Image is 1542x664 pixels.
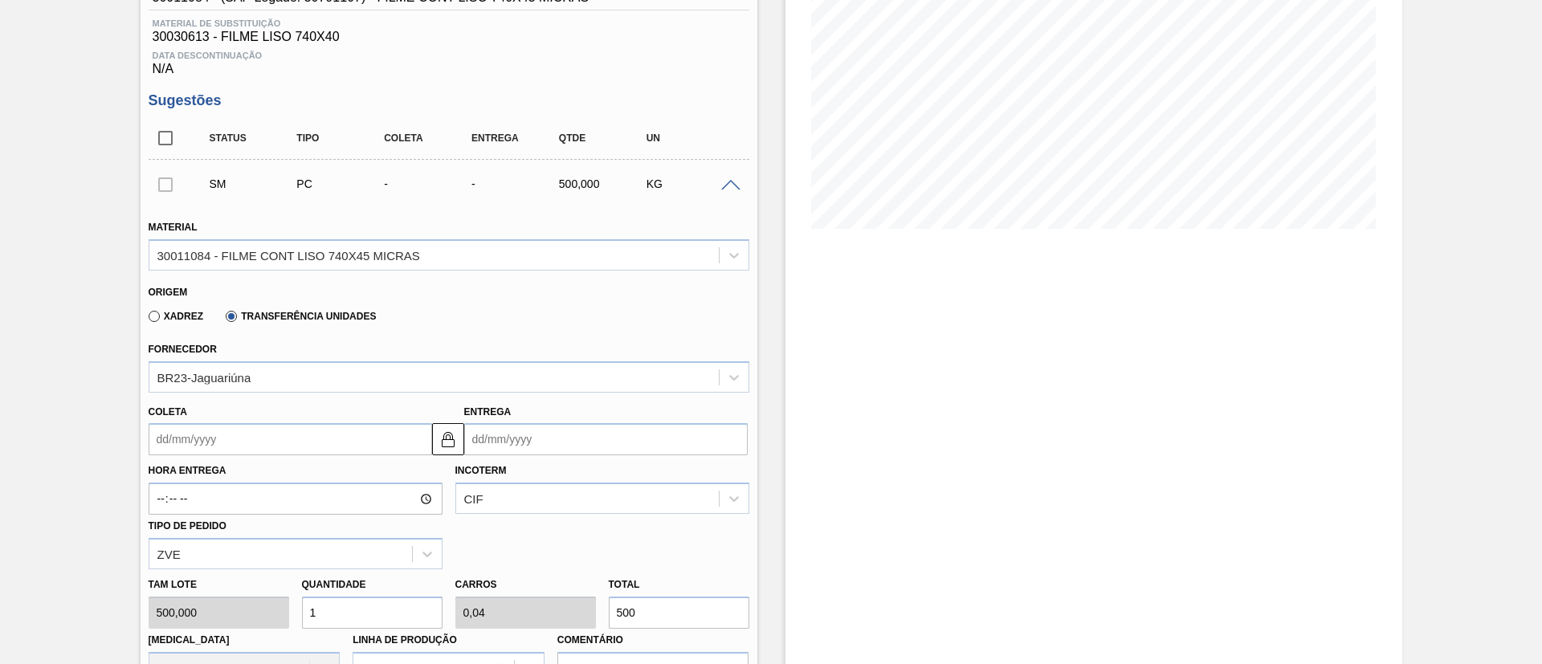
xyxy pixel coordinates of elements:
[464,406,512,418] label: Entrega
[557,629,749,652] label: Comentário
[157,370,251,384] div: BR23-Jaguariúna
[153,18,745,28] span: Material de Substituição
[157,547,181,560] div: ZVE
[153,30,745,44] span: 30030613 - FILME LISO 740X40
[380,132,477,144] div: Coleta
[226,311,376,322] label: Transferência Unidades
[149,520,226,532] label: Tipo de pedido
[302,579,366,590] label: Quantidade
[380,177,477,190] div: -
[555,132,652,144] div: Qtde
[642,177,740,190] div: KG
[149,459,443,483] label: Hora Entrega
[149,92,749,109] h3: Sugestões
[467,177,565,190] div: -
[149,423,432,455] input: dd/mm/yyyy
[157,248,420,262] div: 30011084 - FILME CONT LISO 740X45 MICRAS
[149,573,289,597] label: Tam lote
[455,579,497,590] label: Carros
[292,177,390,190] div: Pedido de Compra
[292,132,390,144] div: Tipo
[149,311,204,322] label: Xadrez
[149,44,749,76] div: N/A
[149,222,198,233] label: Material
[149,287,188,298] label: Origem
[455,465,507,476] label: Incoterm
[467,132,565,144] div: Entrega
[353,634,457,646] label: Linha de Produção
[555,177,652,190] div: 500,000
[642,132,740,144] div: UN
[149,406,187,418] label: Coleta
[464,423,748,455] input: dd/mm/yyyy
[206,177,303,190] div: Sugestão Manual
[439,430,458,449] img: locked
[432,423,464,455] button: locked
[149,634,230,646] label: [MEDICAL_DATA]
[206,132,303,144] div: Status
[464,492,483,506] div: CIF
[609,579,640,590] label: Total
[153,51,745,60] span: Data Descontinuação
[149,344,217,355] label: Fornecedor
